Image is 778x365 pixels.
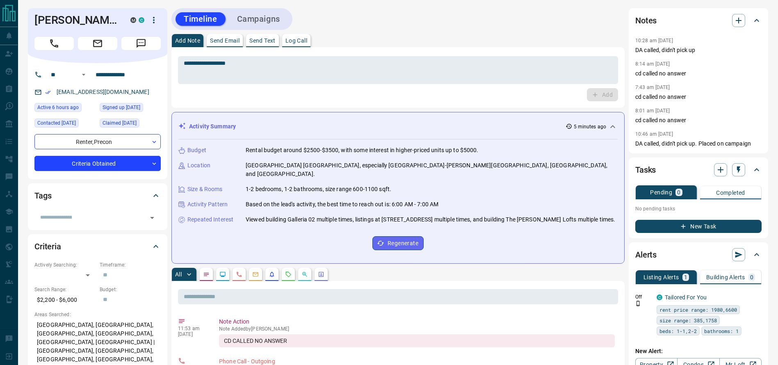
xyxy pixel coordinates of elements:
div: Tags [34,186,161,205]
svg: Lead Browsing Activity [219,271,226,278]
a: Tailored For You [665,294,707,301]
p: 8:01 am [DATE] [635,108,670,114]
h1: [PERSON_NAME] [34,14,118,27]
span: Claimed [DATE] [103,119,137,127]
span: Message [121,37,161,50]
p: Note Action [219,317,615,326]
p: Areas Searched: [34,311,161,318]
p: [DATE] [178,331,207,337]
p: 5 minutes ago [574,123,606,130]
div: Tue Jul 04 2023 [100,119,161,130]
div: Tue Oct 14 2025 [34,103,96,114]
p: Timeframe: [100,261,161,269]
svg: Agent Actions [318,271,324,278]
p: Budget: [100,286,161,293]
div: condos.ca [657,294,662,300]
div: Alerts [635,245,762,265]
p: Pending [650,189,672,195]
p: 8:14 am [DATE] [635,61,670,67]
p: Send Text [249,38,276,43]
span: Call [34,37,74,50]
p: 1 [684,274,687,280]
p: Send Email [210,38,240,43]
div: mrloft.ca [130,17,136,23]
p: Activity Pattern [187,200,228,209]
h2: Criteria [34,240,61,253]
svg: Opportunities [301,271,308,278]
p: No pending tasks [635,203,762,215]
button: New Task [635,220,762,233]
button: Open [79,70,89,80]
p: $2,200 - $6,000 [34,293,96,307]
svg: Requests [285,271,292,278]
svg: Notes [203,271,210,278]
span: Active 6 hours ago [37,103,79,112]
p: 10:46 am [DATE] [635,131,673,137]
span: Email [78,37,117,50]
p: Location [187,161,210,170]
button: Regenerate [372,236,424,250]
p: All [175,271,182,277]
p: Completed [716,190,745,196]
p: Log Call [285,38,307,43]
div: Activity Summary5 minutes ago [178,119,618,134]
h2: Tags [34,189,51,202]
p: cd called no answer [635,93,762,101]
textarea: To enrich screen reader interactions, please activate Accessibility in Grammarly extension settings [184,60,612,81]
p: 7:43 am [DATE] [635,84,670,90]
p: New Alert: [635,347,762,356]
p: Actively Searching: [34,261,96,269]
div: Renter , Precon [34,134,161,149]
p: 11:53 am [178,326,207,331]
p: 1-2 bedrooms, 1-2 bathrooms, size range 600-1100 sqft. [246,185,391,194]
h2: Alerts [635,248,657,261]
span: size range: 385,1758 [659,316,717,324]
button: Campaigns [229,12,288,26]
span: bathrooms: 1 [704,327,739,335]
a: [EMAIL_ADDRESS][DOMAIN_NAME] [57,89,149,95]
p: Building Alerts [706,274,745,280]
svg: Calls [236,271,242,278]
p: Off [635,293,652,301]
p: cd called no answer [635,116,762,125]
div: Sun Sep 14 2025 [34,119,96,130]
h2: Tasks [635,163,656,176]
p: Budget [187,146,206,155]
p: Size & Rooms [187,185,223,194]
div: Criteria Obtained [34,156,161,171]
button: Open [146,212,158,224]
p: Listing Alerts [643,274,679,280]
p: [GEOGRAPHIC_DATA] [GEOGRAPHIC_DATA], especially [GEOGRAPHIC_DATA]-[PERSON_NAME][GEOGRAPHIC_DATA],... [246,161,618,178]
p: Activity Summary [189,122,236,131]
span: rent price range: 1980,6600 [659,306,737,314]
svg: Email Verified [45,89,51,95]
p: DA called, didn't pick up [635,46,762,55]
div: Fri Jul 02 2021 [100,103,161,114]
div: CD CALLED NO ANSWER [219,334,615,347]
svg: Emails [252,271,259,278]
h2: Notes [635,14,657,27]
div: Notes [635,11,762,30]
p: 10:28 am [DATE] [635,38,673,43]
p: Based on the lead's activity, the best time to reach out is: 6:00 AM - 7:00 AM [246,200,438,209]
p: Rental budget around $2500-$3500, with some interest in higher-priced units up to $5000. [246,146,479,155]
p: Note Added by [PERSON_NAME] [219,326,615,332]
span: Signed up [DATE] [103,103,140,112]
div: Tasks [635,160,762,180]
p: cd called no answer [635,69,762,78]
button: Timeline [176,12,226,26]
div: Criteria [34,237,161,256]
p: Search Range: [34,286,96,293]
p: 0 [677,189,680,195]
svg: Listing Alerts [269,271,275,278]
span: Contacted [DATE] [37,119,76,127]
p: Repeated Interest [187,215,233,224]
div: condos.ca [139,17,144,23]
svg: Push Notification Only [635,301,641,306]
p: DA called, didn't pick up. Placed on campaign [635,139,762,148]
p: Viewed building Galleria 02 multiple times, listings at [STREET_ADDRESS] multiple times, and buil... [246,215,616,224]
p: 0 [750,274,753,280]
p: Add Note [175,38,200,43]
span: beds: 1-1,2-2 [659,327,697,335]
